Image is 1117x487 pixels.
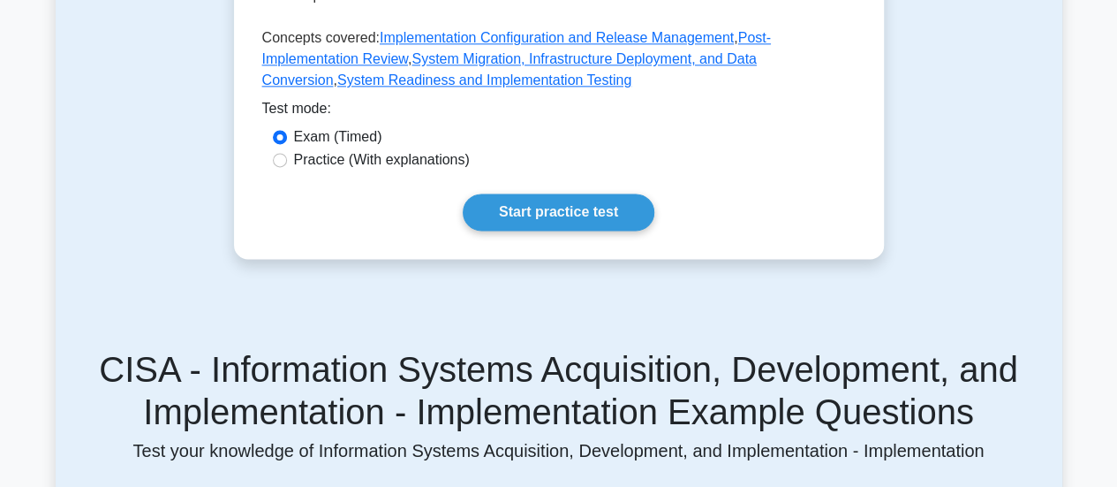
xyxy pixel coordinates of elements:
[262,98,856,126] div: Test mode:
[294,149,470,171] label: Practice (With explanations)
[463,194,654,231] a: Start practice test
[380,30,734,45] a: Implementation Configuration and Release Management
[77,348,1041,433] h5: CISA - Information Systems Acquisition, Development, and Implementation - Implementation Example ...
[337,72,631,88] a: System Readiness and Implementation Testing
[262,27,856,98] p: Concepts covered: , , ,
[294,126,382,148] label: Exam (Timed)
[262,51,757,88] a: System Migration, Infrastructure Deployment, and Data Conversion
[77,440,1041,461] p: Test your knowledge of Information Systems Acquisition, Development, and Implementation - Impleme...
